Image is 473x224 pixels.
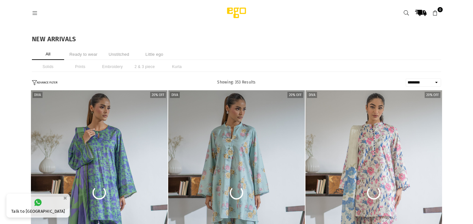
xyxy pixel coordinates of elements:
[438,7,443,12] span: 0
[29,10,41,15] a: Menu
[150,92,166,98] label: 20% off
[96,62,129,72] li: Embroidery
[32,62,64,72] li: Solids
[129,62,161,72] li: 2 & 3 piece
[430,7,441,19] a: 0
[217,80,256,84] span: Showing: 353 Results
[425,92,440,98] label: 20% off
[138,49,170,60] li: Little ego
[32,49,64,60] li: All
[33,92,43,98] label: Diva
[64,62,96,72] li: Prints
[103,49,135,60] li: Unstitched
[287,92,303,98] label: 20% off
[67,49,100,60] li: Ready to wear
[209,6,264,19] img: Ego
[6,194,70,218] a: Talk to [GEOGRAPHIC_DATA]
[401,7,412,19] a: Search
[170,92,180,98] label: Diva
[32,80,57,85] button: ADVANCE FILTER
[161,62,193,72] li: Kurta
[32,36,441,42] h1: NEW ARRIVALS
[307,92,317,98] label: Diva
[61,193,69,203] button: ×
